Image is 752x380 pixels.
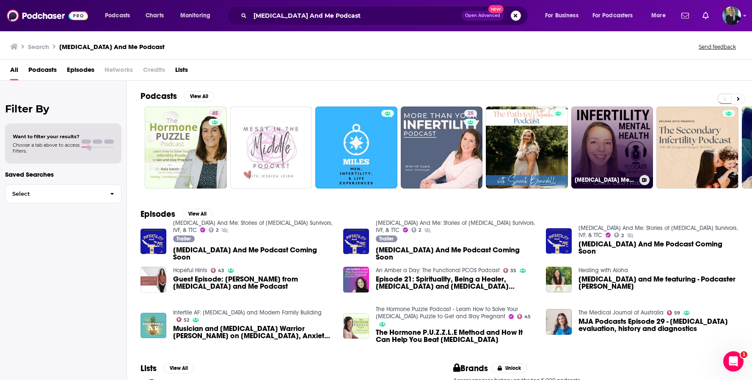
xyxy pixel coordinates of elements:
[163,363,194,373] button: View All
[722,6,741,25] img: User Profile
[614,232,624,238] a: 2
[140,9,169,22] a: Charts
[723,351,744,372] iframe: Intercom live chat
[741,351,747,358] span: 1
[401,107,483,189] a: 25
[211,268,225,273] a: 43
[173,325,333,339] a: Musician and Infertility Warrior Kina Grannis on Infertility, Anxiety and IVF
[5,170,121,178] p: Saved Searches
[491,363,527,373] button: Unlock
[488,5,504,13] span: New
[419,228,421,232] span: 2
[699,8,712,23] a: Show notifications dropdown
[212,109,218,118] span: 45
[343,313,369,339] img: The Hormone P.U.Z.Z.L.E Method and How It Can Help You Beat Infertility
[140,209,175,219] h2: Episodes
[546,228,572,254] img: Infertility And Me Podcast Coming Soon
[140,91,214,101] a: PodcastsView All
[376,276,536,290] a: Episode 21: Spirituality, Being a Healer, Infertility and NICU motherhood with Monique of the Inf...
[510,269,516,273] span: 35
[376,246,536,261] span: [MEDICAL_DATA] And Me Podcast Coming Soon
[343,267,369,293] img: Episode 21: Spirituality, Being a Healer, Infertility and NICU motherhood with Monique of the Inf...
[173,219,333,234] a: Infertility And Me: Stories of Infertility Survivors, IVF, & TTC
[173,309,322,316] a: Infertile AF: Infertility and Modern Family Building
[209,110,221,117] a: 45
[571,107,653,189] a: [MEDICAL_DATA] Mental Health
[376,306,518,320] a: The Hormone Puzzle Podcast - Learn How to Solve Your Infertility Puzzle to Get and Stay Pregnant
[140,209,212,219] a: EpisodesView All
[182,209,212,219] button: View All
[184,318,189,322] span: 52
[461,11,504,21] button: Open AdvancedNew
[13,134,80,139] span: Want to filter your results?
[143,63,165,80] span: Credits
[376,276,536,290] span: Episode 21: Spirituality, Being a Healer, [MEDICAL_DATA] and [MEDICAL_DATA] motherhood with [PERS...
[376,219,535,234] a: Infertility And Me: Stories of Infertility Survivors, IVF, & TTC
[250,9,461,22] input: Search podcasts, credits, & more...
[140,229,166,254] img: Infertility And Me Podcast Coming Soon
[5,184,121,203] button: Select
[411,227,421,232] a: 2
[5,103,121,115] h2: Filter By
[173,276,333,290] a: Guest Episode: Monique Farook from Infertility and Me Podcast
[343,229,369,254] img: Infertility And Me Podcast Coming Soon
[376,329,536,343] span: The Hormone P.U.Z.Z.L.E Method and How It Can Help You Beat [MEDICAL_DATA]
[235,6,536,25] div: Search podcasts, credits, & more...
[175,63,188,80] span: Lists
[67,63,94,80] a: Episodes
[99,9,141,22] button: open menu
[379,236,394,241] span: Trailer
[173,325,333,339] span: Musician and [MEDICAL_DATA] Warrior [PERSON_NAME] on [MEDICAL_DATA], Anxiety and IVF
[140,363,157,374] h2: Lists
[578,309,664,316] a: The Medical Journal of Australia
[546,309,572,335] img: MJA Podcasts Episode 29 - infertility evaluation, history and diagnostics
[10,63,18,80] a: All
[678,8,692,23] a: Show notifications dropdown
[376,329,536,343] a: The Hormone P.U.Z.Z.L.E Method and How It Can Help You Beat Infertility
[28,63,57,80] a: Podcasts
[578,318,738,332] span: MJA Podcasts Episode 29 - [MEDICAL_DATA] evaluation, history and diagnostics
[578,267,628,274] a: Healing with Aloha
[173,267,207,274] a: Hopeful Hints
[7,8,88,24] a: Podchaser - Follow, Share and Rate Podcasts
[621,234,624,238] span: 2
[105,63,133,80] span: Networks
[173,276,333,290] span: Guest Episode: [PERSON_NAME] from [MEDICAL_DATA] and Me Podcast
[545,10,578,22] span: For Business
[184,91,214,101] button: View All
[174,9,221,22] button: open menu
[503,268,517,273] a: 35
[140,267,166,293] a: Guest Episode: Monique Farook from Infertility and Me Podcast
[722,6,741,25] span: Logged in as ChelseaKershaw
[674,311,680,315] span: 59
[578,276,738,290] a: Infertility and Me featuring - Podcaster Monique Farook
[105,10,130,22] span: Podcasts
[218,269,224,273] span: 43
[28,43,49,51] h3: Search
[517,314,531,319] a: 45
[546,267,572,293] img: Infertility and Me featuring - Podcaster Monique Farook
[140,313,166,339] a: Musician and Infertility Warrior Kina Grannis on Infertility, Anxiety and IVF
[13,142,80,154] span: Choose a tab above to access filters.
[578,241,738,255] span: [MEDICAL_DATA] And Me Podcast Coming Soon
[578,318,738,332] a: MJA Podcasts Episode 29 - infertility evaluation, history and diagnostics
[180,10,210,22] span: Monitoring
[696,43,738,50] button: Send feedback
[59,43,165,51] h3: [MEDICAL_DATA] And Me Podcast
[465,14,500,18] span: Open Advanced
[209,227,219,232] a: 2
[376,246,536,261] a: Infertility And Me Podcast Coming Soon
[376,267,500,274] a: An Amber a Day: The Functional PCOS Podcast
[651,10,666,22] span: More
[722,6,741,25] button: Show profile menu
[453,363,488,374] h2: Brands
[468,109,474,118] span: 25
[140,91,177,101] h2: Podcasts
